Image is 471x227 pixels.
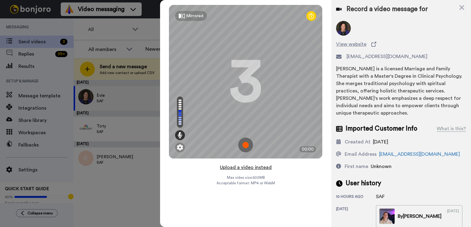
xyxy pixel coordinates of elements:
div: Email Address [345,151,377,158]
a: [EMAIL_ADDRESS][DOMAIN_NAME] [379,152,460,157]
span: [EMAIL_ADDRESS][DOMAIN_NAME] [347,53,427,60]
div: 00:00 [299,146,316,152]
span: User history [346,179,381,188]
div: [DATE] [447,209,459,224]
div: 10 hours ago [336,194,376,200]
a: View website [336,41,466,48]
div: First name [345,163,368,170]
img: ic_record_start.svg [238,138,253,152]
div: By [PERSON_NAME] [398,213,442,220]
img: 820fe7a7-d6be-4212-8654-2d5caed0eeca-thumb.jpg [379,209,395,224]
div: [PERSON_NAME] is a licensed Marriage and Family Therapist with a Master's Degree in Clinical Psyc... [336,65,466,117]
span: View website [336,41,366,48]
span: Max video size: 500 MB [227,175,265,180]
div: What is this? [437,125,466,132]
span: Imported Customer Info [346,124,417,133]
div: 3 [229,59,262,105]
div: SAF [376,193,407,200]
span: Unknown [371,164,392,169]
div: Created At [345,138,370,146]
button: Upload a video instead [218,163,274,171]
img: ic_gear.svg [177,144,183,151]
span: Acceptable format: MP4 or WebM [216,181,275,186]
span: [DATE] [373,139,388,144]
